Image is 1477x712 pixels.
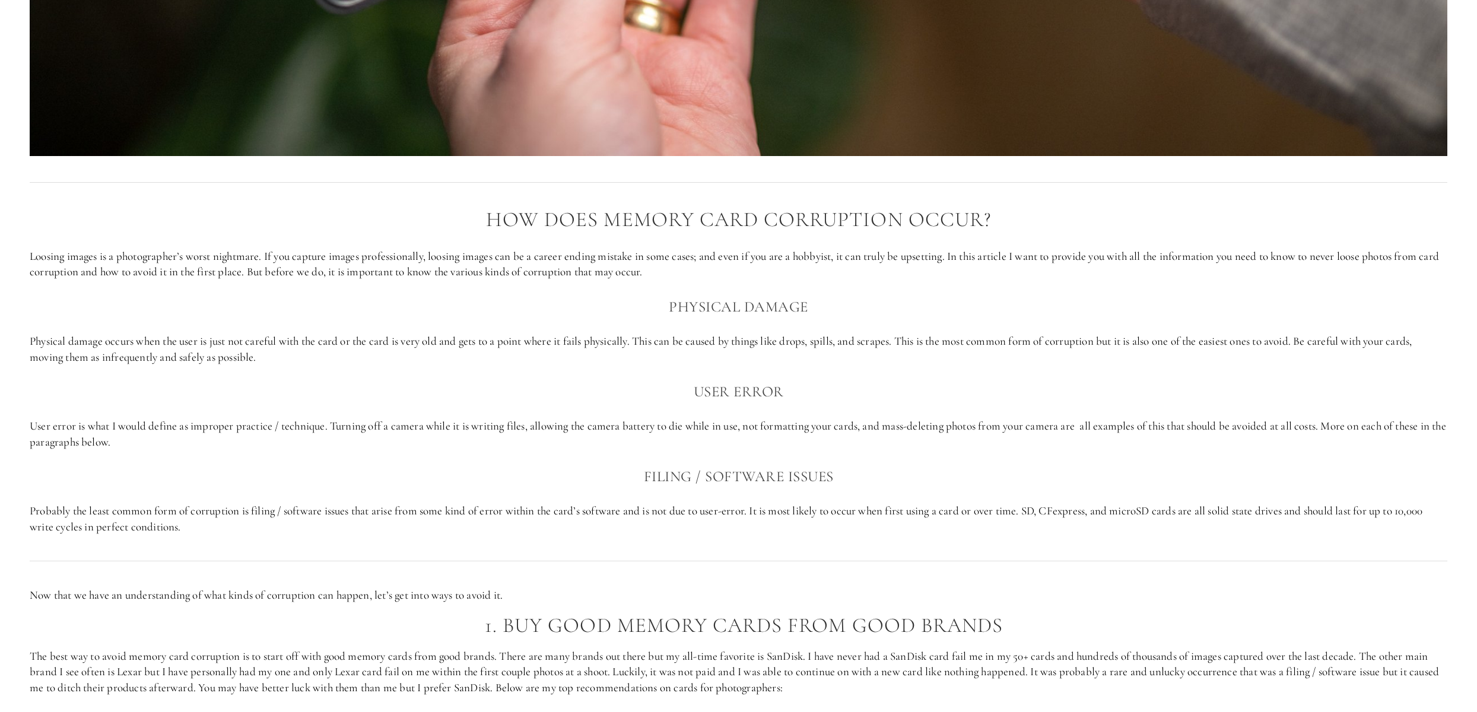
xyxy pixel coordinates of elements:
h2: How does memory card corruption occur? [30,208,1447,231]
p: Now that we have an understanding of what kinds of corruption can happen, let’s get into ways to ... [30,587,1447,603]
h2: buy good memory cards From Good brands [53,614,1447,637]
p: Probably the least common form of corruption is filing / software issues that arise from some kin... [30,503,1447,535]
p: Loosing images is a photographer’s worst nightmare. If you capture images professionally, loosing... [30,249,1447,280]
h3: Physical damage [30,295,1447,319]
p: Physical damage occurs when the user is just not careful with the card or the card is very old an... [30,333,1447,365]
h3: Filing / Software Issues [30,465,1447,488]
p: User error is what I would define as improper practice / technique. Turning off a camera while it... [30,418,1447,450]
p: The best way to avoid memory card corruption is to start off with good memory cards from good bra... [30,649,1447,696]
h3: User Error [30,380,1447,403]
